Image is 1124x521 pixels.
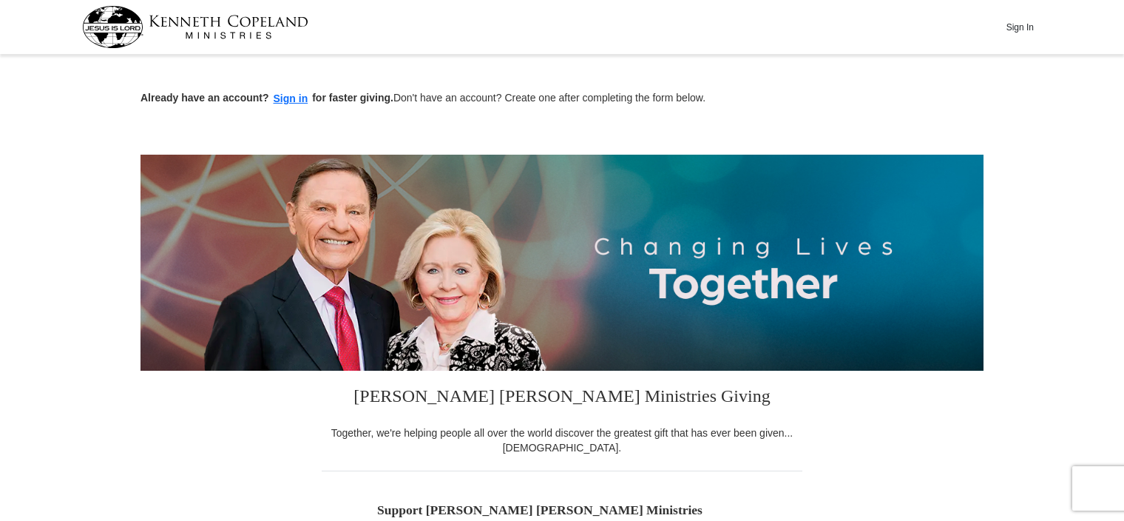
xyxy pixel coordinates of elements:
[269,90,313,107] button: Sign in
[82,6,308,48] img: kcm-header-logo.svg
[998,16,1042,38] button: Sign In
[322,371,802,426] h3: [PERSON_NAME] [PERSON_NAME] Ministries Giving
[377,502,747,518] h5: Support [PERSON_NAME] [PERSON_NAME] Ministries
[140,92,393,104] strong: Already have an account? for faster giving.
[322,426,802,455] div: Together, we're helping people all over the world discover the greatest gift that has ever been g...
[140,90,983,107] p: Don't have an account? Create one after completing the form below.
